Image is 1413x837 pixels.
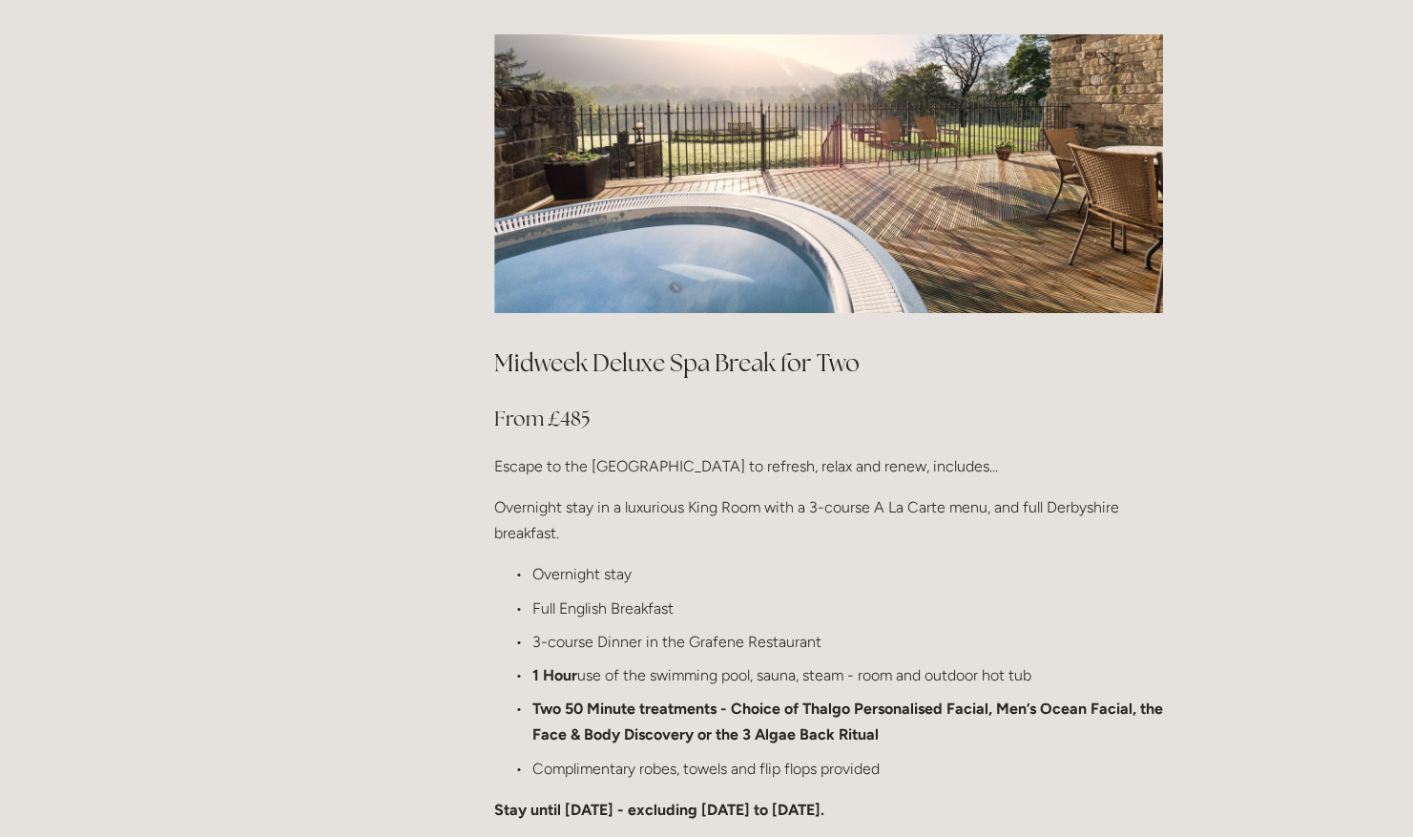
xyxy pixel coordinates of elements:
p: Overnight stay [532,560,1163,586]
strong: Two 50 Minute treatments - Choice of Thalgo Personalised Facial, Men’s Ocean Facial, the Face & B... [532,699,1167,743]
p: Complimentary robes, towels and flip flops provided [532,755,1163,781]
img: view of a jacuzzi at Losehill Hotel [494,33,1163,313]
p: Escape to the [GEOGRAPHIC_DATA] to refresh, relax and renew, includes... [494,452,1163,478]
strong: 1 Hour [532,665,577,683]
p: Full English Breakfast [532,595,1163,620]
strong: Stay until [DATE] - excluding [DATE] to [DATE]. [494,800,824,818]
p: 3-course Dinner in the Grafene Restaurant [532,628,1163,654]
p: Overnight stay in a luxurious King Room with a 3-course A La Carte menu, and full Derbyshire brea... [494,493,1163,545]
h3: From £485 [494,399,1163,437]
h2: Midweek Deluxe Spa Break for Two [494,345,1163,379]
p: use of the swimming pool, sauna, steam - room and outdoor hot tub [532,661,1163,687]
